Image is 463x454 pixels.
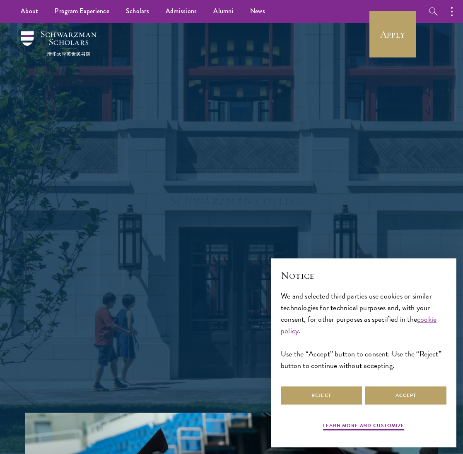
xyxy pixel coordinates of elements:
[323,422,404,432] button: Learn more and customize
[369,11,416,57] a: Apply
[82,209,381,288] p: Schwarzman Scholars is a prestigious one-year, fully funded master’s program in global affairs at...
[281,268,446,282] h2: Notice
[21,31,96,56] img: Schwarzman Scholars
[281,386,362,405] button: Reject
[281,290,446,372] div: We and selected third parties use cookies or similar technologies for technical purposes and, wit...
[365,386,446,405] button: Accept
[281,313,436,336] a: cookie policy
